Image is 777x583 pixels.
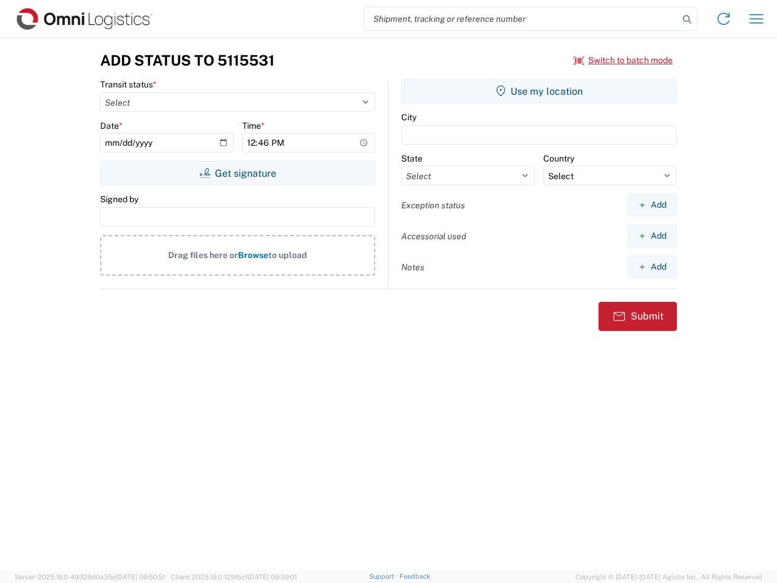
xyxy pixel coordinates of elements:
[171,573,297,581] span: Client: 2025.19.0-129fbcf
[364,7,679,30] input: Shipment, tracking or reference number
[401,79,677,103] button: Use my location
[369,573,399,580] a: Support
[100,194,138,205] label: Signed by
[401,112,416,123] label: City
[628,256,677,278] button: Add
[100,161,375,185] button: Get signature
[100,120,123,131] label: Date
[543,153,574,164] label: Country
[399,573,430,580] a: Feedback
[401,231,466,242] label: Accessorial used
[268,250,307,260] span: to upload
[242,120,265,131] label: Time
[574,50,673,70] button: Switch to batch mode
[401,200,465,211] label: Exception status
[116,573,165,581] span: [DATE] 09:50:51
[168,250,238,260] span: Drag files here or
[599,302,677,331] button: Submit
[238,250,268,260] span: Browse
[401,262,424,273] label: Notes
[575,571,762,582] span: Copyright © [DATE]-[DATE] Agistix Inc., All Rights Reserved
[248,573,297,581] span: [DATE] 09:39:01
[100,52,274,69] h3: Add Status to 5115531
[15,573,165,581] span: Server: 2025.19.0-49328d0a35e
[401,153,422,164] label: State
[100,79,157,90] label: Transit status
[628,225,677,247] button: Add
[628,194,677,216] button: Add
